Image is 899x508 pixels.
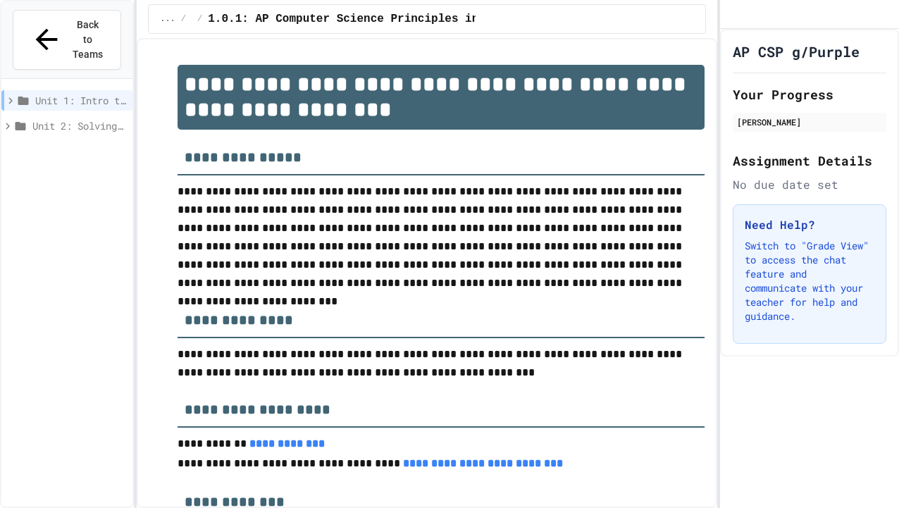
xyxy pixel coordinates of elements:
[745,239,874,323] p: Switch to "Grade View" to access the chat feature and communicate with your teacher for help and ...
[733,85,886,104] h2: Your Progress
[208,11,634,27] span: 1.0.1: AP Computer Science Principles in Python Course Syllabus
[71,18,104,62] span: Back to Teams
[733,151,886,171] h2: Assignment Details
[181,13,186,25] span: /
[35,93,127,108] span: Unit 1: Intro to Computer Science
[737,116,882,128] div: [PERSON_NAME]
[197,13,202,25] span: /
[13,10,121,70] button: Back to Teams
[745,216,874,233] h3: Need Help?
[32,118,127,133] span: Unit 2: Solving Problems in Computer Science
[160,13,175,25] span: ...
[733,42,860,61] h1: AP CSP g/Purple
[733,176,886,193] div: No due date set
